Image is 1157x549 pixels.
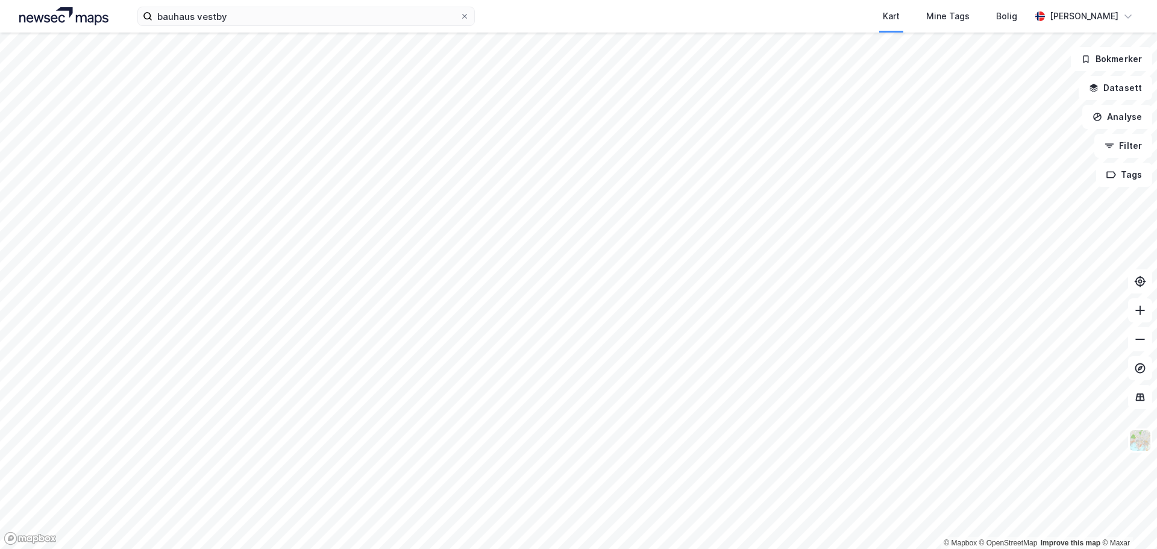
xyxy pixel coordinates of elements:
div: Kart [883,9,900,24]
img: Z [1129,429,1152,452]
button: Filter [1094,134,1152,158]
div: [PERSON_NAME] [1050,9,1118,24]
div: Bolig [996,9,1017,24]
button: Tags [1096,163,1152,187]
iframe: Chat Widget [1097,491,1157,549]
input: Søk på adresse, matrikkel, gårdeiere, leietakere eller personer [152,7,460,25]
img: logo.a4113a55bc3d86da70a041830d287a7e.svg [19,7,108,25]
a: Mapbox homepage [4,532,57,545]
button: Datasett [1079,76,1152,100]
div: Kontrollprogram for chat [1097,491,1157,549]
button: Bokmerker [1071,47,1152,71]
div: Mine Tags [926,9,970,24]
button: Analyse [1082,105,1152,129]
a: Improve this map [1041,539,1100,547]
a: Mapbox [944,539,977,547]
a: OpenStreetMap [979,539,1038,547]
